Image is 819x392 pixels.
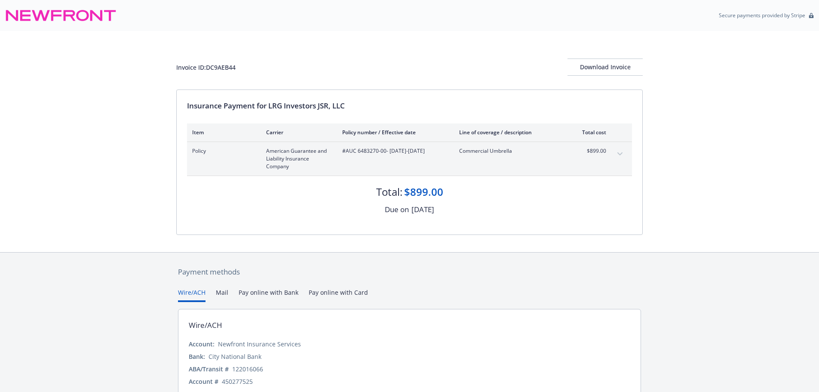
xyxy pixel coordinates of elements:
span: Policy [192,147,252,155]
div: $899.00 [404,185,443,199]
button: Pay online with Bank [239,288,298,302]
div: ABA/Transit # [189,364,229,373]
div: 450277525 [222,377,253,386]
div: Invoice ID: DC9AEB44 [176,63,236,72]
span: American Guarantee and Liability Insurance Company [266,147,328,170]
span: Commercial Umbrella [459,147,560,155]
div: Wire/ACH [189,320,222,331]
div: [DATE] [411,204,434,215]
div: Payment methods [178,266,641,278]
div: Due on [385,204,409,215]
div: Account # [189,377,218,386]
div: Bank: [189,352,205,361]
div: Policy number / Effective date [342,129,445,136]
div: Newfront Insurance Services [218,340,301,349]
p: Secure payments provided by Stripe [719,12,805,19]
button: Mail [216,288,228,302]
div: Account: [189,340,215,349]
div: City National Bank [209,352,261,361]
span: $899.00 [574,147,606,155]
div: Item [192,129,252,136]
div: Carrier [266,129,328,136]
button: Wire/ACH [178,288,206,302]
button: expand content [613,147,627,161]
button: Pay online with Card [309,288,368,302]
div: Insurance Payment for LRG Investors JSR, LLC [187,100,632,111]
div: Total: [376,185,402,199]
div: Total cost [574,129,606,136]
div: Line of coverage / description [459,129,560,136]
div: PolicyAmerican Guarantee and Liability Insurance Company#AUC 6483270-00- [DATE]-[DATE]Commercial ... [187,142,632,176]
div: Download Invoice [567,59,643,75]
button: Download Invoice [567,59,643,76]
div: 122016066 [232,364,263,373]
span: #AUC 6483270-00 - [DATE]-[DATE] [342,147,445,155]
